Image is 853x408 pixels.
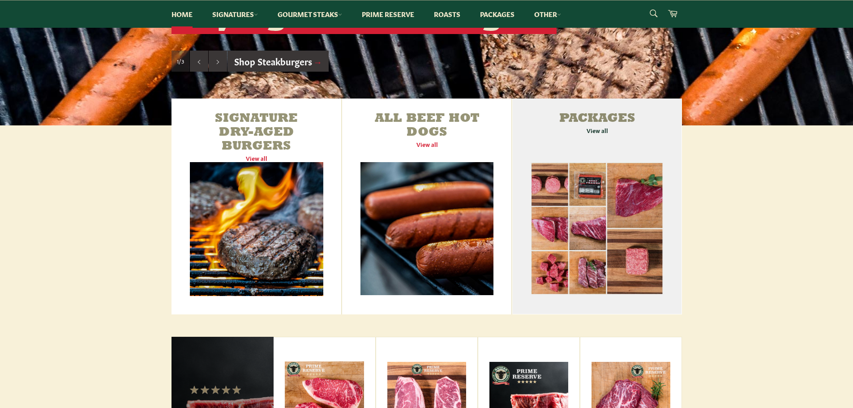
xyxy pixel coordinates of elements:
a: Gourmet Steaks [269,0,351,28]
a: Signature Dry-Aged Burgers View all Signature Dry-Aged Burgers [171,99,342,314]
a: Other [525,0,570,28]
button: Previous slide [190,51,208,72]
a: Roasts [425,0,469,28]
button: Next slide [209,51,227,72]
div: Slide 1, current [171,51,189,72]
a: Signatures [203,0,267,28]
span: → [313,55,322,67]
span: 1/3 [177,57,184,65]
a: Prime Reserve [353,0,423,28]
a: Shop Steakburgers [227,51,329,72]
a: Home [163,0,201,28]
a: All Beef Hot Dogs View all All Beef Hot Dogs [342,99,511,314]
a: Packages [471,0,523,28]
a: Packages View all Packages [512,99,682,314]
